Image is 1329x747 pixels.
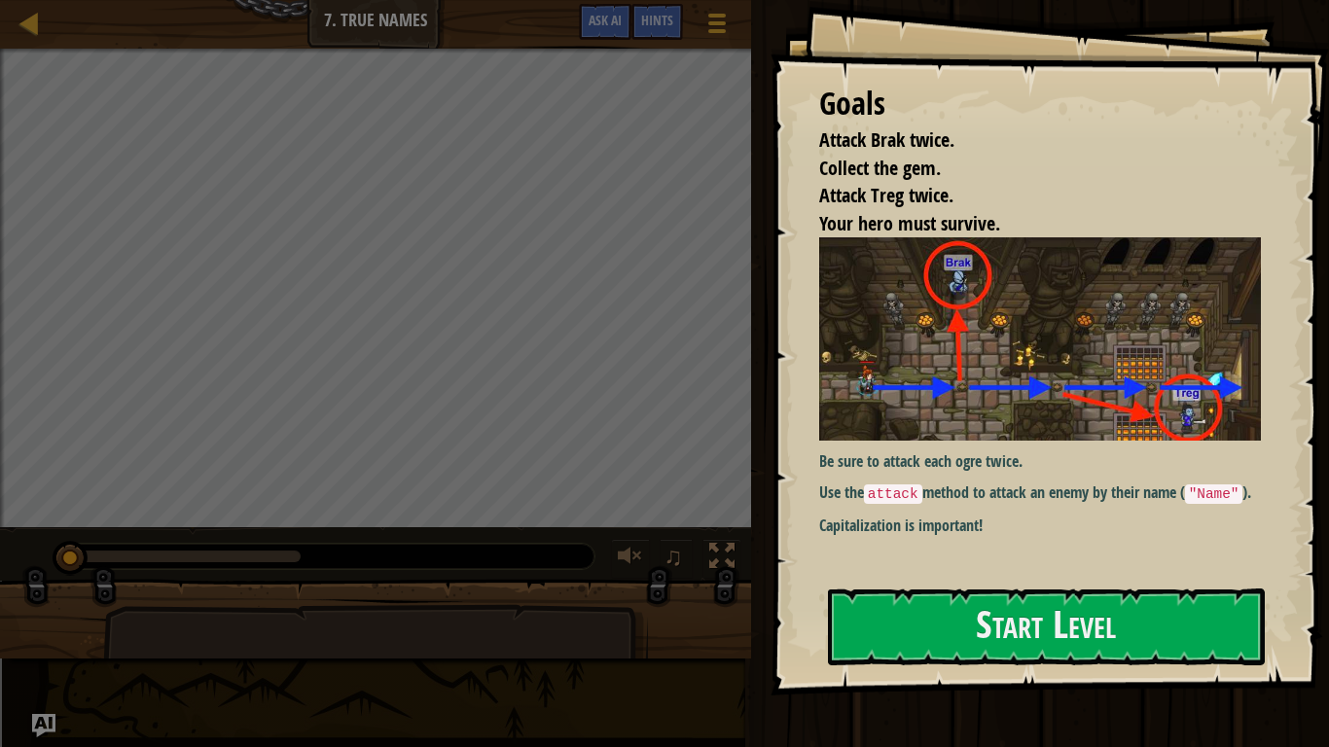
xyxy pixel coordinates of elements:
[32,714,55,737] button: Ask AI
[795,126,1256,155] li: Attack Brak twice.
[828,588,1265,665] button: Start Level
[8,43,1321,60] div: Move To ...
[589,11,622,29] span: Ask AI
[819,481,1261,505] p: Use the method to attack an enemy by their name ( ).
[1185,484,1243,504] code: "Name"
[795,155,1256,183] li: Collect the gem.
[819,210,1000,236] span: Your hero must survive.
[8,95,1321,113] div: Sign out
[611,539,650,579] button: Adjust volume
[819,515,1261,537] p: Capitalization is important!
[819,237,1261,440] img: True names
[819,450,1261,473] p: Be sure to attack each ogre twice.
[8,130,1321,148] div: Move To ...
[8,113,1321,130] div: Rename
[795,210,1256,238] li: Your hero must survive.
[8,60,1321,78] div: Delete
[664,542,683,571] span: ♫
[693,4,741,50] button: Show game menu
[8,78,1321,95] div: Options
[8,25,1321,43] div: Sort New > Old
[819,82,1261,126] div: Goals
[702,539,741,579] button: Toggle fullscreen
[8,8,1321,25] div: Sort A > Z
[819,155,941,181] span: Collect the gem.
[819,126,954,153] span: Attack Brak twice.
[641,11,673,29] span: Hints
[579,4,631,40] button: Ask AI
[795,182,1256,210] li: Attack Treg twice.
[864,484,922,504] code: attack
[660,539,693,579] button: ♫
[819,182,953,208] span: Attack Treg twice.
